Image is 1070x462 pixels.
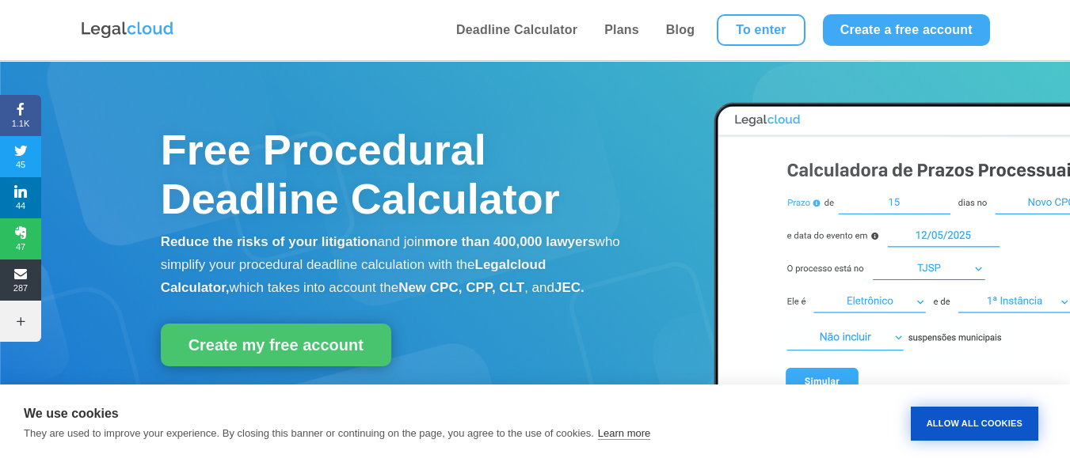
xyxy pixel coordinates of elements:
font: We use cookies [24,407,119,420]
font: They are used to improve your experience. By closing this banner or continuing on the page, you a... [24,427,594,439]
img: Legalcloud Logo [80,20,175,40]
font: who simplify your procedural deadline calculation with the [161,234,620,272]
font: New CPC, CPP, CLT [398,280,524,295]
font: JEC. [554,280,585,295]
font: , and [524,280,554,295]
a: Learn more [598,427,650,440]
font: Create a free account [840,23,973,36]
font: Deadline Calculator [456,23,577,36]
font: 1.1K [12,119,30,128]
font: Reduce the risks of your litigation [161,234,378,249]
font: Plans [604,23,639,36]
font: more than 400,000 lawyers [425,234,595,249]
font: Blog [666,23,695,36]
a: To enter [717,14,805,46]
font: 287 [13,283,28,293]
font: Allow All Cookies [927,418,1022,428]
font: 47 [16,242,25,252]
font: and join [378,234,425,249]
font: 44 [16,201,25,210]
font: To enter [736,23,786,36]
a: Create my free account [161,324,391,366]
font: 45 [16,160,25,169]
font: Create my free account [188,336,364,354]
button: Allow All Cookies [911,407,1038,441]
font: which takes into account the [230,280,399,295]
a: Create a free account [823,14,990,46]
font: Free Procedural Deadline Calculator [161,126,560,222]
font: Legalcloud Calculator, [161,257,546,295]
